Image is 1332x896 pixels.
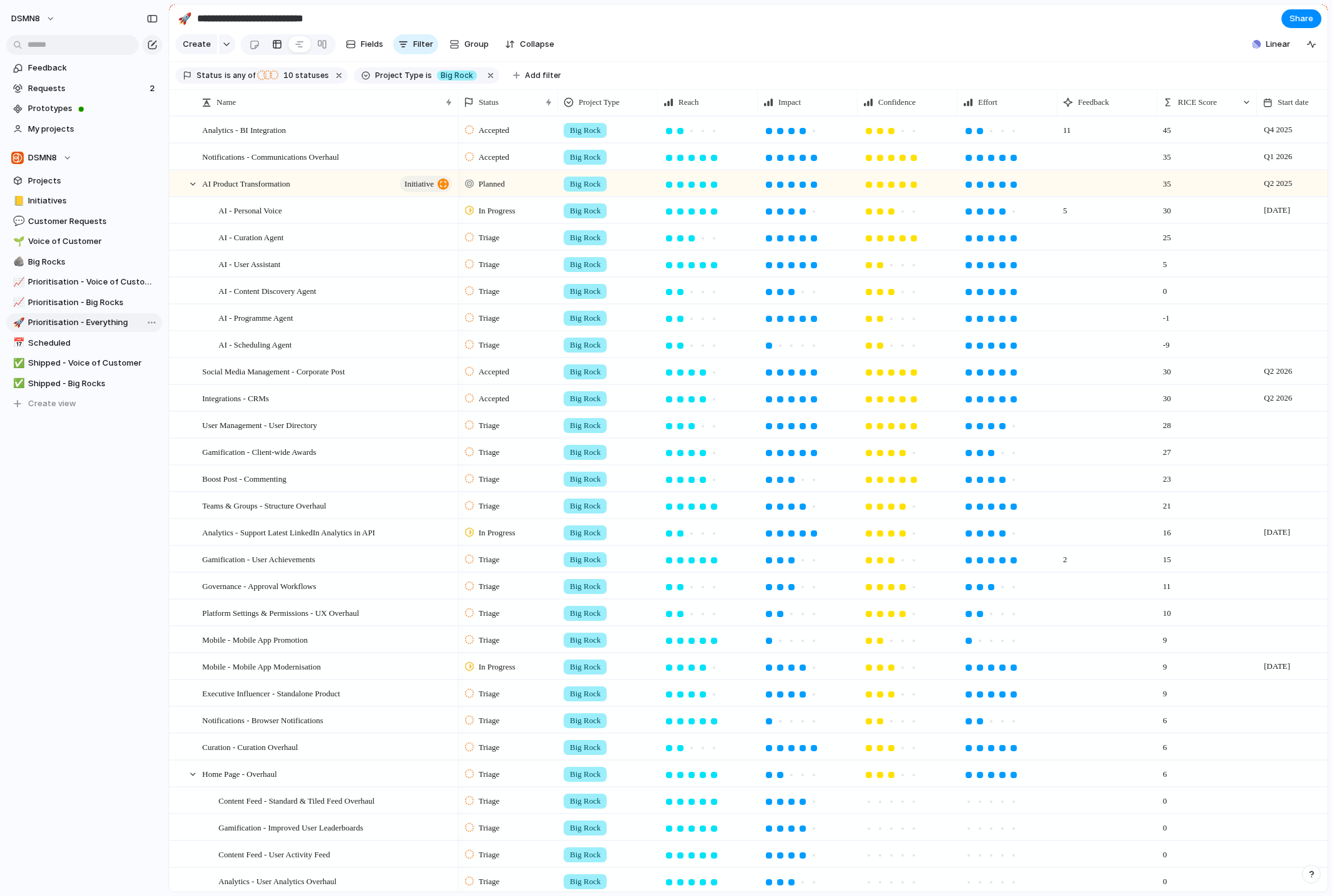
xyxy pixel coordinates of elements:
[202,766,277,781] span: Home Page - Overhaul
[6,192,162,210] a: 📒Initiatives
[570,205,600,217] span: Big Rock
[257,69,331,82] button: 10 statuses
[202,417,317,432] span: User Management - User Directory
[11,215,24,228] button: 💬
[218,283,316,298] span: AI - Content Discovery Agent
[1158,573,1176,593] span: 11
[6,334,162,353] a: 📅Scheduled
[1158,708,1172,727] span: 6
[1158,305,1175,324] span: -1
[11,235,24,248] button: 🌱
[28,377,158,390] span: Shipped - Big Rocks
[479,768,499,781] span: Triage
[202,739,298,754] span: Curation - Curation Overhaul
[217,96,236,109] span: Name
[11,276,24,288] button: 📈
[218,256,280,271] span: AI - User Assistant
[361,38,383,51] span: Fields
[479,312,499,324] span: Triage
[570,446,600,459] span: Big Rock
[1158,627,1172,646] span: 9
[280,70,329,81] span: statuses
[218,874,336,888] span: Analytics - User Analytics Overhaul
[479,473,499,485] span: Triage
[479,151,509,163] span: Accepted
[570,634,600,646] span: Big Rock
[570,339,600,351] span: Big Rock
[231,70,255,81] span: any of
[1158,117,1176,137] span: 45
[6,253,162,271] a: 🪨Big Rocks
[423,69,436,82] button: is
[413,38,433,51] span: Filter
[570,178,600,190] span: Big Rock
[570,553,600,566] span: Big Rock
[570,258,600,271] span: Big Rock
[218,820,363,834] span: Gamification - Improved User Leaderboards
[393,34,438,54] button: Filter
[479,285,499,298] span: Triage
[13,336,22,350] div: 📅
[28,102,158,115] span: Prototypes
[202,444,316,459] span: Gamification - Client-wide Awards
[6,354,162,373] div: ✅Shipped - Voice of Customer
[28,296,158,309] span: Prioritisation - Big Rocks
[479,875,499,888] span: Triage
[479,124,509,137] span: Accepted
[1158,654,1172,673] span: 9
[570,366,600,378] span: Big Rock
[202,176,290,190] span: AI Product Transformation
[6,172,162,190] a: Projects
[218,230,283,244] span: AI - Curation Agent
[525,70,561,81] span: Add filter
[479,822,499,834] span: Triage
[978,96,997,109] span: Effort
[479,714,499,727] span: Triage
[28,357,158,369] span: Shipped - Voice of Customer
[1158,412,1176,432] span: 28
[218,793,375,807] span: Content Feed - Standard & Tiled Feed Overhaul
[479,96,499,109] span: Status
[375,70,423,81] span: Project Type
[479,527,516,539] span: In Progress
[13,295,22,309] div: 📈
[178,10,192,27] div: 🚀
[6,59,162,77] a: Feedback
[1261,391,1295,406] span: Q2 2026
[280,71,295,80] span: 10
[1158,815,1172,834] span: 0
[202,659,321,673] span: Mobile - Mobile App Modernisation
[13,376,22,391] div: ✅
[218,847,330,861] span: Content Feed - User Activity Feed
[570,875,600,888] span: Big Rock
[570,419,600,432] span: Big Rock
[1158,681,1172,700] span: 9
[1261,525,1293,540] span: [DATE]
[479,795,499,807] span: Triage
[400,176,452,192] button: initiative
[1058,198,1072,217] span: 5
[11,357,24,369] button: ✅
[479,661,516,673] span: In Progress
[28,175,158,187] span: Projects
[570,661,600,673] span: Big Rock
[1261,149,1295,164] span: Q1 2026
[1158,520,1176,539] span: 16
[202,364,345,378] span: Social Media Management - Corporate Post
[202,713,323,727] span: Notifications - Browser Notifications
[570,500,600,512] span: Big Rock
[570,822,600,834] span: Big Rock
[1058,547,1072,566] span: 2
[6,313,162,332] div: 🚀Prioritisation - Everything
[13,356,22,371] div: ✅
[1281,9,1321,28] button: Share
[6,293,162,312] div: 📈Prioritisation - Big Rocks
[1158,493,1176,512] span: 21
[28,337,158,349] span: Scheduled
[479,366,509,378] span: Accepted
[6,149,162,167] button: DSMN8
[28,316,158,329] span: Prioritisation - Everything
[570,285,600,298] span: Big Rock
[479,688,499,700] span: Triage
